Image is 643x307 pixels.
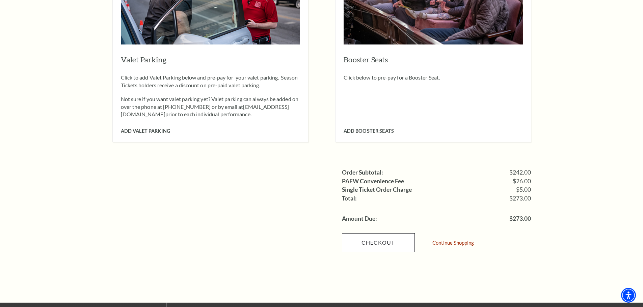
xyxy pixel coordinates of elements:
[121,74,300,89] p: Click to add Valet Parking below and pre-pay for your valet parking. Season Tickets holders recei...
[342,187,412,193] label: Single Ticket Order Charge
[121,55,300,69] h3: Valet Parking
[342,195,357,202] label: Total:
[121,128,170,134] span: Add Valet Parking
[344,128,394,134] span: Add Booster Seats
[121,95,300,118] p: Not sure if you want valet parking yet? Valet parking can always be added on over the phone at [P...
[509,195,531,202] span: $273.00
[342,216,377,222] label: Amount Due:
[344,74,523,81] p: Click below to pre-pay for a Booster Seat.
[342,233,415,252] a: Checkout
[432,240,474,245] a: Continue Shopping
[509,216,531,222] span: $273.00
[342,178,404,184] label: PAFW Convenience Fee
[516,187,531,193] span: $5.00
[621,288,636,303] div: Accessibility Menu
[513,178,531,184] span: $26.00
[344,55,523,69] h3: Booster Seats
[509,170,531,176] span: $242.00
[342,170,383,176] label: Order Subtotal:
